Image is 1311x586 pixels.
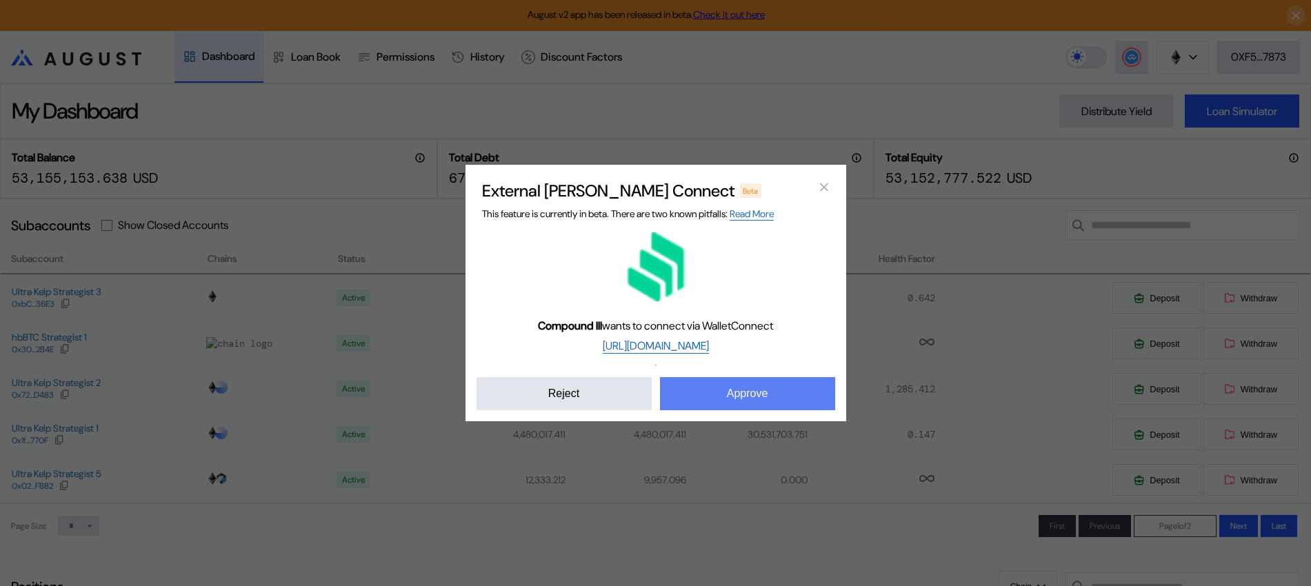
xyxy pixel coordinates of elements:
button: Reject [477,377,652,410]
span: This feature is currently in beta. There are two known pitfalls: [482,208,774,221]
img: Compound III logo [621,232,690,301]
button: close modal [813,176,835,198]
a: Read More [730,208,774,221]
div: Beta [740,183,762,197]
span: wants to connect via WalletConnect [538,319,773,333]
button: Approve [660,377,835,410]
b: Compound III [538,319,602,333]
a: [URL][DOMAIN_NAME] [603,339,709,354]
h2: External [PERSON_NAME] Connect [482,180,734,201]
